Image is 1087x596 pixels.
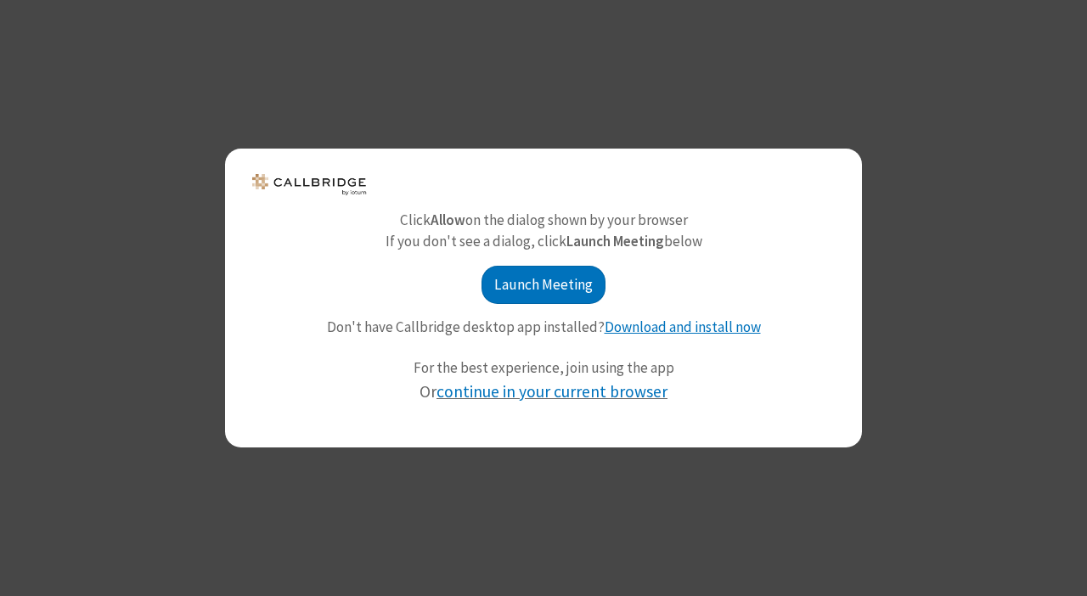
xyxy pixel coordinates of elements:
a: Download and install now [605,318,761,336]
img: logo.png [251,174,368,195]
div: Or [313,380,775,404]
p: Don't have Callbridge desktop app installed? [251,317,836,339]
b: Launch Meeting [566,232,664,250]
b: Allow [431,211,465,229]
p: Click on the dialog shown by your browser If you don't see a dialog, click below [251,210,836,253]
a: continue in your current browser [436,381,667,402]
div: For the best experience, join using the app [300,357,788,404]
button: Launch Meeting [482,266,605,304]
